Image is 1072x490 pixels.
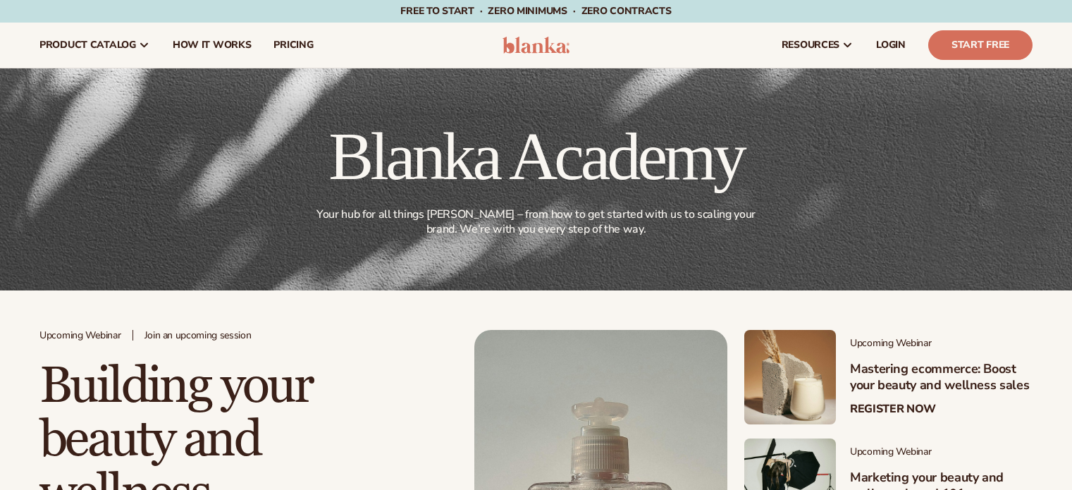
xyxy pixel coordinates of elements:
[161,23,263,68] a: How It Works
[928,30,1033,60] a: Start Free
[850,361,1033,394] h3: Mastering ecommerce: Boost your beauty and wellness sales
[503,37,569,54] img: logo
[850,403,936,416] a: Register Now
[865,23,917,68] a: LOGIN
[312,207,761,237] p: Your hub for all things [PERSON_NAME] – from how to get started with us to scaling your brand. We...
[782,39,839,51] span: resources
[850,338,1033,350] span: Upcoming Webinar
[770,23,865,68] a: resources
[400,4,671,18] span: Free to start · ZERO minimums · ZERO contracts
[28,23,161,68] a: product catalog
[173,39,252,51] span: How It Works
[876,39,906,51] span: LOGIN
[39,39,136,51] span: product catalog
[309,123,764,190] h1: Blanka Academy
[39,330,121,342] span: Upcoming Webinar
[144,330,252,342] span: Join an upcoming session
[262,23,324,68] a: pricing
[850,446,1033,458] span: Upcoming Webinar
[273,39,313,51] span: pricing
